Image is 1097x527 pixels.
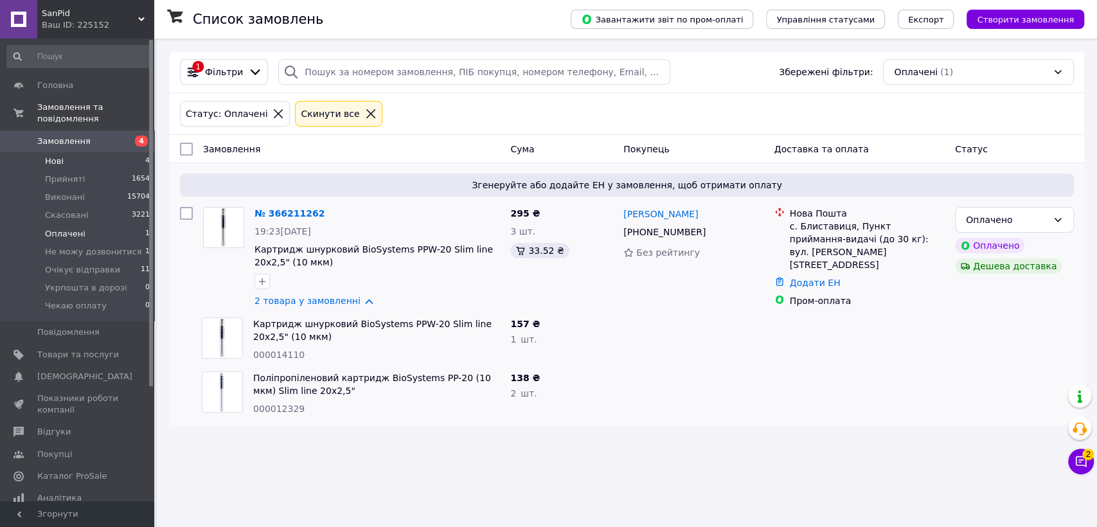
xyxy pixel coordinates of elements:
a: Створити замовлення [954,13,1084,24]
span: Укрпошта в дорозі [45,282,127,294]
span: Фільтри [205,66,243,78]
h1: Список замовлень [193,12,323,27]
span: Без рейтингу [636,247,700,258]
span: 295 ₴ [510,208,540,219]
a: № 366211262 [254,208,325,219]
input: Пошук [6,45,151,68]
span: Статус [955,144,988,154]
span: Замовлення [203,144,260,154]
span: Головна [37,80,73,91]
span: 11 [141,264,150,276]
span: Замовлення та повідомлення [37,102,154,125]
span: Каталог ProSale [37,470,107,482]
span: Аналітика [37,492,82,504]
span: Повідомлення [37,326,100,338]
a: 2 товара у замовленні [254,296,361,306]
span: Доставка та оплата [774,144,869,154]
span: 1 [145,246,150,258]
a: [PERSON_NAME] [623,208,698,220]
div: Статус: Оплачені [183,107,270,121]
span: Прийняті [45,174,85,185]
button: Чат з покупцем2 [1068,449,1094,474]
span: [PHONE_NUMBER] [623,227,706,237]
button: Експорт [898,10,954,29]
img: Фото товару [202,372,242,412]
span: 1 [145,228,150,240]
span: 15704 [127,192,150,203]
span: 4 [135,136,148,147]
span: 4 [145,156,150,167]
div: Оплачено [966,213,1048,227]
span: Оплачені [45,228,85,240]
span: 2 [1082,449,1094,460]
input: Пошук за номером замовлення, ПІБ покупця, номером телефону, Email, номером накладної [278,59,670,85]
span: Cума [510,144,534,154]
div: с. Блиставиця, Пункт приймання-видачі (до 30 кг): вул. [PERSON_NAME][STREET_ADDRESS] [790,220,945,271]
button: Управління статусами [766,10,885,29]
span: 2 шт. [510,388,537,398]
span: 0 [145,300,150,312]
span: SanPid [42,8,138,19]
span: Покупці [37,449,72,460]
span: Покупець [623,144,669,154]
div: Пром-оплата [790,294,945,307]
a: Картридж шнурковий BioSystems PPW-20 Slim line 20х2,5" (10 мкм) [253,319,492,342]
img: Фото товару [204,208,244,247]
span: Очікує відправки [45,264,120,276]
span: Відгуки [37,426,71,438]
span: Управління статусами [776,15,875,24]
img: Фото товару [202,318,242,358]
span: Чекаю оплату [45,300,107,312]
span: Оплачені [894,66,938,78]
div: Нова Пошта [790,207,945,220]
span: 19:23[DATE] [254,226,311,237]
a: Фото товару [203,207,244,248]
a: Картридж шнурковий BioSystems PPW-20 Slim line 20х2,5" (10 мкм) [254,244,493,267]
a: Поліпропіленовий картридж BioSystems PP-20 (10 мкм) Slim line 20х2,5" [253,373,491,396]
span: Замовлення [37,136,91,147]
span: 000014110 [253,350,305,360]
span: Виконані [45,192,85,203]
span: Скасовані [45,210,89,221]
div: Оплачено [955,238,1024,253]
span: 0 [145,282,150,294]
a: Додати ЕН [790,278,841,288]
span: Створити замовлення [977,15,1074,24]
span: Нові [45,156,64,167]
div: Дешева доставка [955,258,1062,274]
span: 3 шт. [510,226,535,237]
span: [DEMOGRAPHIC_DATA] [37,371,132,382]
span: 3221 [132,210,150,221]
div: Cкинути все [298,107,362,121]
span: Експорт [908,15,944,24]
div: Ваш ID: 225152 [42,19,154,31]
span: 1 шт. [510,334,537,344]
button: Завантажити звіт по пром-оплаті [571,10,753,29]
div: 33.52 ₴ [510,243,569,258]
span: (1) [940,67,953,77]
span: Згенеруйте або додайте ЕН у замовлення, щоб отримати оплату [185,179,1069,192]
span: Показники роботи компанії [37,393,119,416]
span: Завантажити звіт по пром-оплаті [581,13,743,25]
span: 157 ₴ [510,319,540,329]
span: 1654 [132,174,150,185]
span: Збережені фільтри: [779,66,873,78]
span: Не можу дозвонитися [45,246,142,258]
span: 000012329 [253,404,305,414]
span: 138 ₴ [510,373,540,383]
button: Створити замовлення [967,10,1084,29]
span: Товари та послуги [37,349,119,361]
